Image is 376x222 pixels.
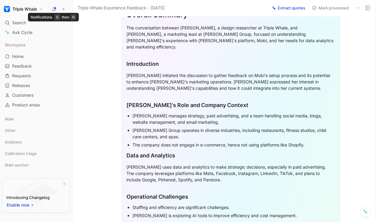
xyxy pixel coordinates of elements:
div: Workspace [2,40,70,49]
span: Requests [12,73,31,79]
div: Analyses [2,137,70,146]
span: Search [12,19,26,26]
div: Main [2,114,70,125]
div: Staffing and efficiency are significant challenges. [132,204,335,210]
div: Data and Analytics [126,151,335,160]
div: Calibration triage [2,149,70,160]
button: Triple WhaleTriple Whale [2,5,45,13]
div: Introduction [126,60,335,68]
span: Analyses [5,139,22,145]
button: Mark processed [309,4,351,12]
div: [PERSON_NAME] uses data and analytics to make strategic decisions, especially in paid advertising... [126,164,335,183]
span: Main [5,116,14,122]
a: Ask Cycle [2,28,70,37]
span: Home [12,53,24,59]
a: Customers [2,91,70,100]
div: Analyses [2,137,70,148]
img: Triple Whale [4,6,10,12]
a: Home [2,52,70,61]
div: Main [2,114,70,123]
div: [PERSON_NAME]'s Role and Company Context [126,101,335,109]
span: Enable now [7,201,30,209]
div: Introducing Changelog [6,194,50,201]
span: Calibration triage [5,150,37,156]
div: Calibration triage [2,149,70,158]
div: Other [2,126,70,137]
div: The company does not engage in e-commerce, hence not using platforms like Shopify. [132,142,335,148]
div: [PERSON_NAME] manages strategy, paid advertising, and a team handling social media, blogs, websit... [132,113,335,125]
a: Requests [2,71,70,80]
div: Search [2,18,70,27]
span: Triple Whale Experience Feedback - [DATE] [78,4,165,12]
div: [PERSON_NAME] is exploring AI tools to improve efficiency and cost management. [132,212,335,219]
div: [PERSON_NAME] initiated the discussion to gather feedback on Mobi's setup process and its potenti... [126,72,335,91]
div: Main section [2,160,70,170]
span: Releases [12,82,30,89]
div: Main section [2,160,70,171]
div: The conversation between [PERSON_NAME], a design researcher at Triple Whale, and [PERSON_NAME], a... [126,25,335,50]
a: Product areas [2,100,70,109]
span: Customers [12,92,34,98]
span: Product areas [12,102,40,108]
span: Feedback [12,63,32,69]
div: Operational Challenges [126,193,335,201]
a: Releases [2,81,70,90]
button: Enable now [6,201,35,209]
button: Extract quotes [269,4,308,12]
div: Other [2,126,70,135]
img: bg-BLZuj68n.svg [8,178,65,209]
span: Other [5,127,16,133]
span: Ask Cycle [12,29,32,36]
div: [PERSON_NAME] Group operates in diverse industries, including restaurants, fitness studios, child... [132,127,335,140]
a: Feedback [2,62,70,71]
span: Workspace [5,42,26,48]
span: Main section [5,162,29,168]
h1: Triple Whale [12,6,37,12]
